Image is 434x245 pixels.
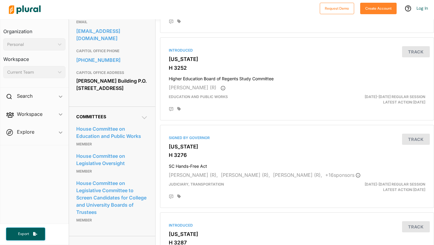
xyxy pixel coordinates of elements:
[341,182,430,192] div: Latest Action: [DATE]
[325,172,360,178] span: + 16 sponsor s
[169,19,174,24] div: Add Position Statement
[169,194,174,199] div: Add Position Statement
[221,172,270,178] span: [PERSON_NAME] (R),
[169,161,425,169] h4: SC Hands-Free Act
[365,94,425,99] span: [DATE]-[DATE] Regular Session
[76,141,148,148] p: Member
[169,231,425,237] h3: [US_STATE]
[7,41,55,48] div: Personal
[17,93,33,99] h2: Search
[169,172,218,178] span: [PERSON_NAME] (R),
[76,168,148,175] p: Member
[76,151,148,168] a: House Committee on Legislative Oversight
[320,5,354,11] a: Request Demo
[14,231,33,237] span: Export
[341,94,430,105] div: Latest Action: [DATE]
[76,76,148,93] div: [PERSON_NAME] Building P.O. [STREET_ADDRESS]
[76,114,106,119] span: Committees
[169,48,425,53] div: Introduced
[365,182,425,186] span: [DATE]-[DATE] Regular Session
[169,56,425,62] h3: [US_STATE]
[76,124,148,141] a: House Committee on Education and Public Works
[273,172,322,178] span: [PERSON_NAME] (R),
[76,56,148,65] a: [PHONE_NUMBER]
[169,65,425,71] h3: H 3252
[169,84,216,91] span: [PERSON_NAME] (R)
[402,221,430,232] button: Track
[169,152,425,158] h3: H 3276
[7,69,55,75] div: Current Team
[169,135,425,141] div: Signed by Governor
[76,47,148,55] h3: CAPITOL OFFICE PHONE
[76,18,148,26] h3: EMAIL
[169,94,228,99] span: Education and Public Works
[3,23,65,36] h3: Organization
[417,5,428,11] a: Log In
[76,27,148,43] a: [EMAIL_ADDRESS][DOMAIN_NAME]
[360,3,397,14] button: Create Account
[76,69,148,76] h3: CAPITOL OFFICE ADDRESS
[76,217,148,224] p: Member
[177,194,181,199] div: Add tags
[169,107,174,112] div: Add Position Statement
[320,3,354,14] button: Request Demo
[169,223,425,228] div: Introduced
[177,19,181,24] div: Add tags
[169,182,224,186] span: Judiciary, Transportation
[402,134,430,145] button: Track
[6,227,45,240] button: Export
[3,50,65,64] h3: Workspace
[76,179,148,217] a: House Committee on Legislative Committee to Screen Candidates for College and University Boards o...
[402,46,430,57] button: Track
[360,5,397,11] a: Create Account
[169,73,425,81] h4: Higher Education Board of Regents Study Committee
[177,107,181,111] div: Add tags
[169,144,425,150] h3: [US_STATE]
